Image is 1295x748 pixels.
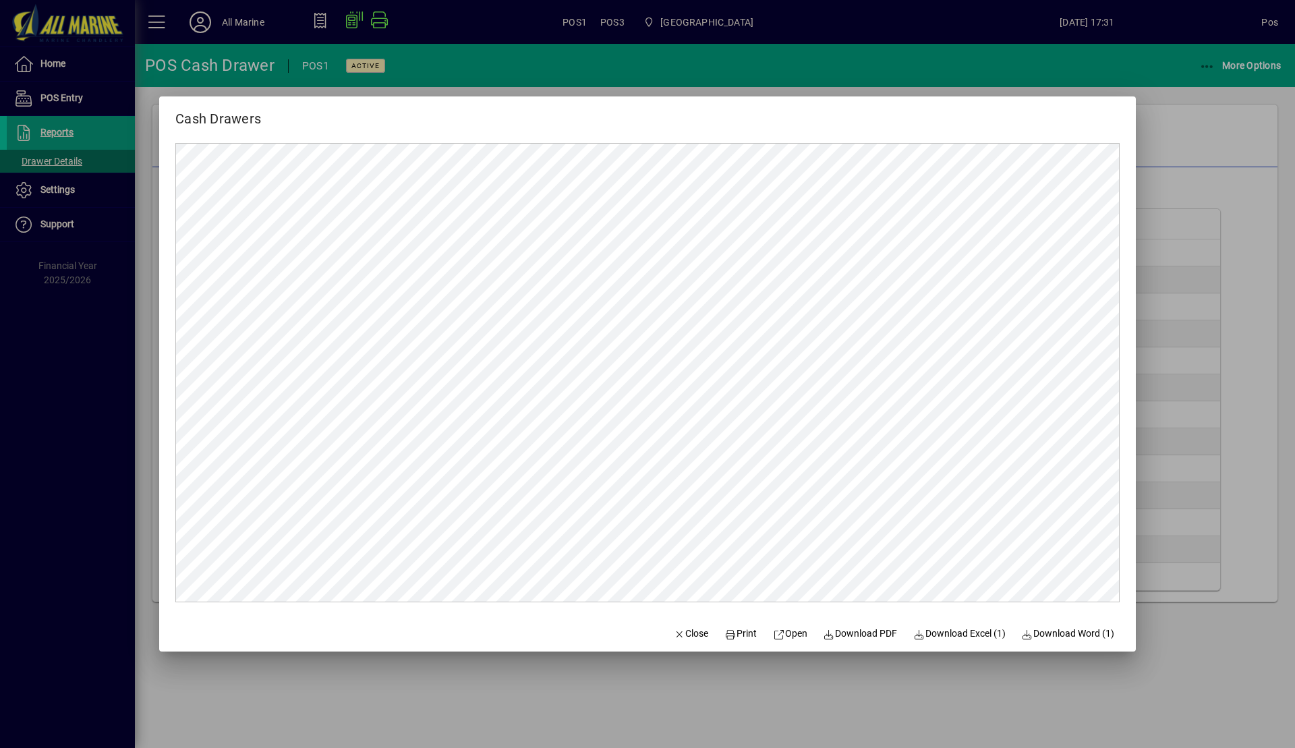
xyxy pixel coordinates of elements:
button: Download Excel (1) [908,622,1011,646]
span: Download Word (1) [1022,627,1115,641]
h2: Cash Drawers [159,96,277,130]
a: Open [768,622,813,646]
span: Download Excel (1) [913,627,1006,641]
button: Close [668,622,714,646]
span: Close [674,627,709,641]
a: Download PDF [818,622,903,646]
button: Download Word (1) [1016,622,1120,646]
span: Print [724,627,757,641]
button: Print [719,622,762,646]
span: Download PDF [824,627,898,641]
span: Open [773,627,807,641]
